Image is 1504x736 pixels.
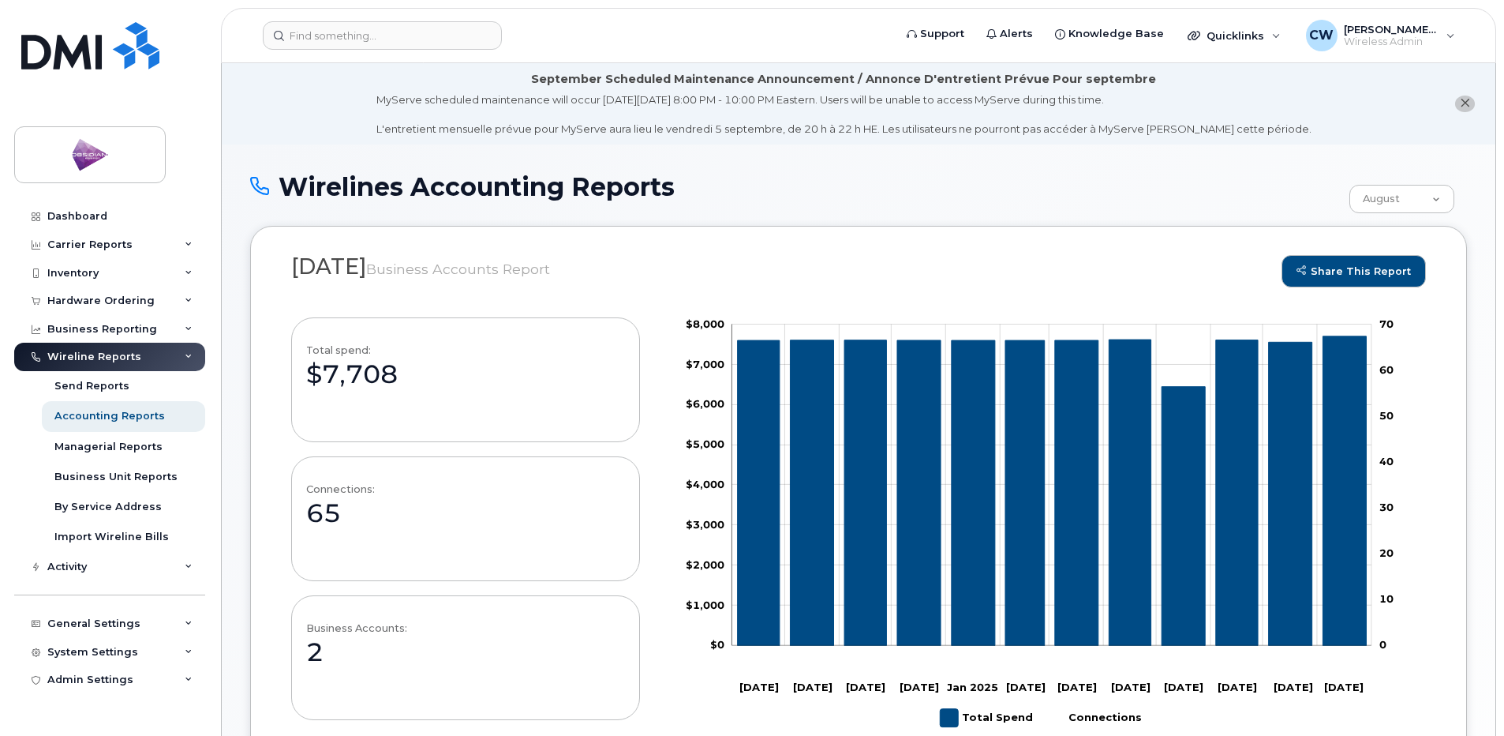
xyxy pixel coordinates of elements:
h2: [DATE] [291,255,1426,279]
g: $0 [686,438,724,451]
tspan: [DATE] [900,682,939,694]
g: Total Spend [737,336,1366,646]
tspan: 10 [1380,593,1394,606]
tspan: [DATE] [1274,682,1313,694]
tspan: 50 [1380,409,1394,422]
tspan: $8,000 [686,317,724,330]
div: Connections: [306,483,375,495]
g: $0 [686,519,724,531]
g: $0 [686,479,724,491]
tspan: 40 [1380,456,1394,468]
tspan: $0 [710,639,724,652]
tspan: [DATE] [1111,682,1150,694]
tspan: 30 [1380,501,1394,514]
div: MyServe scheduled maintenance will occur [DATE][DATE] 8:00 PM - 10:00 PM Eastern. Users will be u... [376,92,1311,137]
a: share this report [1281,255,1426,287]
tspan: $3,000 [686,519,724,531]
tspan: 70 [1380,317,1394,330]
h1: Wirelines Accounting Reports [250,173,1341,201]
tspan: $5,000 [686,438,724,451]
small: Business Accounts Report [366,261,550,277]
g: $0 [686,358,724,370]
tspan: [DATE] [1006,682,1046,694]
g: $0 [686,599,724,611]
tspan: [DATE] [739,682,779,694]
div: Total spend: [306,344,371,356]
tspan: Jan 2025 [947,682,998,694]
div: $7,708 [306,356,398,392]
tspan: [DATE] [1057,682,1097,694]
tspan: 60 [1380,363,1394,376]
tspan: $1,000 [686,599,724,611]
tspan: $4,000 [686,479,724,491]
button: close notification [1455,96,1475,112]
g: $0 [686,398,724,411]
tspan: $6,000 [686,398,724,411]
tspan: [DATE] [793,682,832,694]
tspan: $2,000 [686,558,724,571]
div: 2 [306,634,324,670]
span: share this report [1296,265,1411,277]
tspan: [DATE] [1325,682,1364,694]
tspan: [DATE] [846,682,885,694]
tspan: [DATE] [1218,682,1258,694]
div: September Scheduled Maintenance Announcement / Annonce D'entretient Prévue Pour septembre [531,71,1156,88]
tspan: [DATE] [1164,682,1203,694]
div: Business Accounts: [306,622,407,634]
g: Total Spend [940,703,1033,734]
tspan: $7,000 [686,358,724,370]
div: 65 [306,495,341,531]
g: Connections [1046,703,1142,734]
tspan: 20 [1380,547,1394,560]
g: $0 [686,558,724,571]
g: Legend [940,703,1142,734]
g: Chart [686,317,1394,734]
g: $0 [686,317,724,330]
tspan: 0 [1380,639,1387,652]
